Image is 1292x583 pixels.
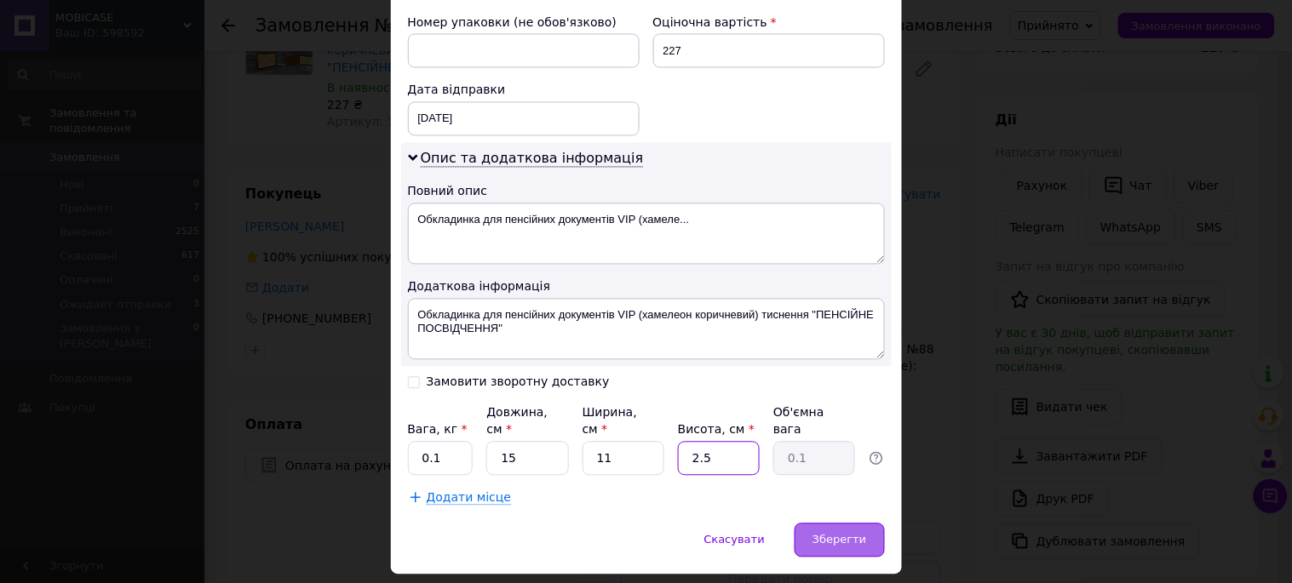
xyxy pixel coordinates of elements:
div: Замовити зворотну доставку [427,375,610,390]
div: Дата відправки [408,82,640,99]
div: Номер упаковки (не обов'язково) [408,14,640,31]
label: Вага, кг [408,423,468,437]
span: Зберегти [813,534,866,546]
textarea: Обкладинка для пенсійних документів VIP (хамелеон коричневий) тиснення "ПЕНСІЙНЕ ПОСВІДЧЕННЯ" [408,299,885,360]
div: Додаткова інформація [408,278,885,295]
span: Скасувати [704,534,765,546]
div: Повний опис [408,183,885,200]
textarea: Обкладинка для пенсійних документів VIP (хамеле... [408,203,885,265]
div: Оціночна вартість [653,14,885,31]
label: Висота, см [678,423,755,437]
label: Ширина, см [583,406,637,437]
span: Додати місце [427,491,512,506]
label: Довжина, см [486,406,548,437]
div: Об'ємна вага [773,404,855,438]
span: Опис та додаткова інформація [421,151,644,168]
